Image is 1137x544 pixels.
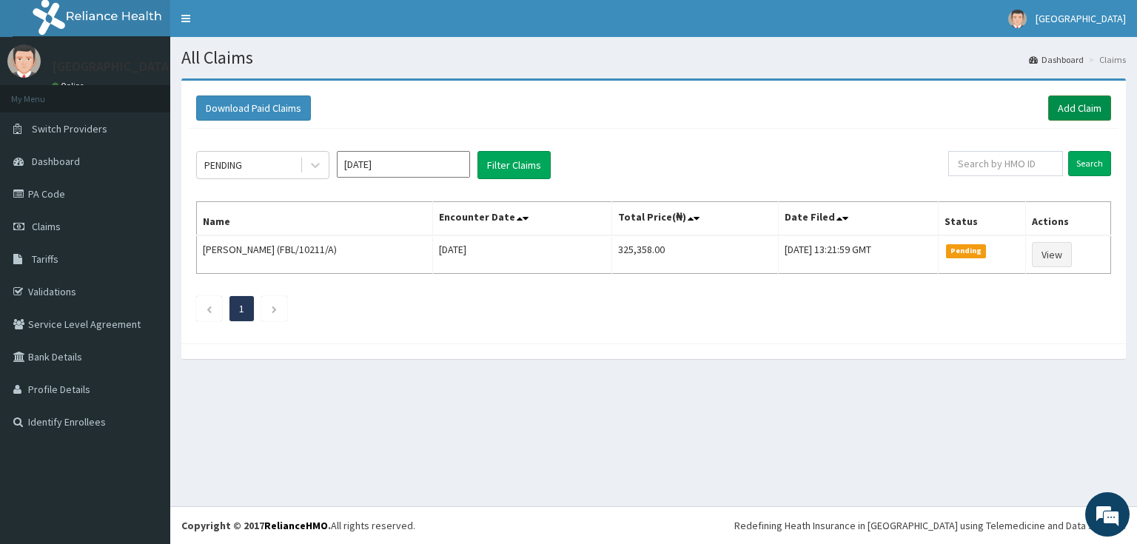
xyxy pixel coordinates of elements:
[1008,10,1027,28] img: User Image
[734,518,1126,533] div: Redefining Heath Insurance in [GEOGRAPHIC_DATA] using Telemedicine and Data Science!
[477,151,551,179] button: Filter Claims
[778,202,938,236] th: Date Filed
[1029,53,1084,66] a: Dashboard
[32,220,61,233] span: Claims
[1085,53,1126,66] li: Claims
[239,302,244,315] a: Page 1 is your current page
[271,302,278,315] a: Next page
[1036,12,1126,25] span: [GEOGRAPHIC_DATA]
[206,302,212,315] a: Previous page
[1048,95,1111,121] a: Add Claim
[52,81,87,91] a: Online
[1068,151,1111,176] input: Search
[264,519,328,532] a: RelianceHMO
[170,506,1137,544] footer: All rights reserved.
[32,155,80,168] span: Dashboard
[52,60,174,73] p: [GEOGRAPHIC_DATA]
[32,122,107,135] span: Switch Providers
[181,48,1126,67] h1: All Claims
[946,244,987,258] span: Pending
[197,235,433,274] td: [PERSON_NAME] (FBL/10211/A)
[197,202,433,236] th: Name
[196,95,311,121] button: Download Paid Claims
[433,202,612,236] th: Encounter Date
[337,151,470,178] input: Select Month and Year
[612,235,778,274] td: 325,358.00
[938,202,1026,236] th: Status
[433,235,612,274] td: [DATE]
[181,519,331,532] strong: Copyright © 2017 .
[1032,242,1072,267] a: View
[32,252,58,266] span: Tariffs
[778,235,938,274] td: [DATE] 13:21:59 GMT
[1026,202,1111,236] th: Actions
[948,151,1063,176] input: Search by HMO ID
[612,202,778,236] th: Total Price(₦)
[7,44,41,78] img: User Image
[204,158,242,172] div: PENDING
